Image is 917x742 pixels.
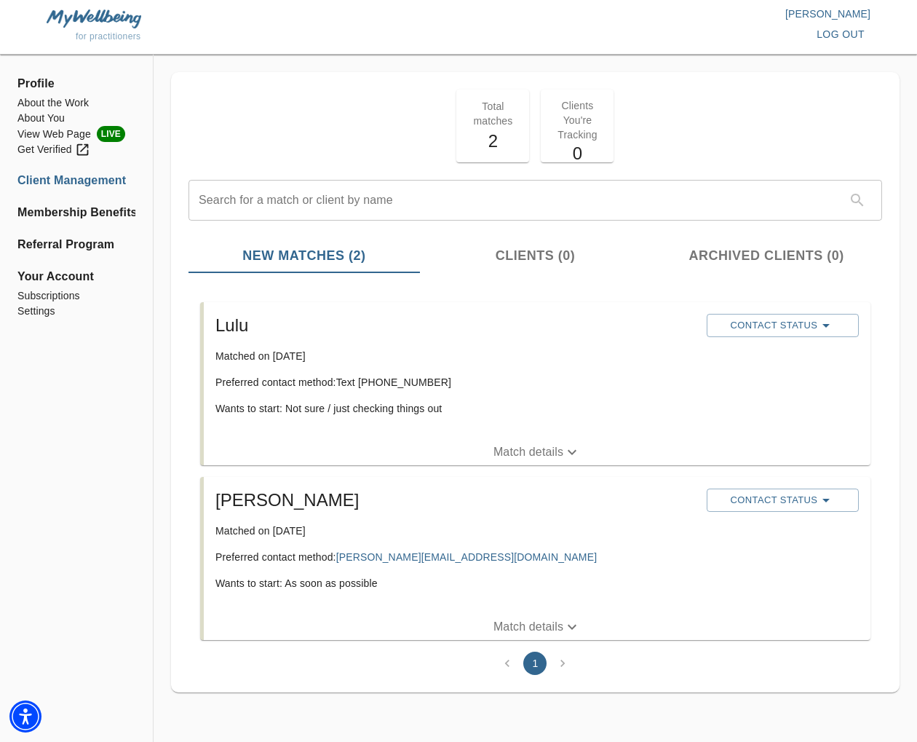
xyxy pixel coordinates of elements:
[465,99,520,128] p: Total matches
[817,25,865,44] span: log out
[17,204,135,221] a: Membership Benefits
[47,9,141,28] img: MyWellbeing
[465,130,520,153] h5: 2
[707,489,859,512] button: Contact Status
[9,700,41,733] div: Accessibility Menu
[204,614,870,640] button: Match details
[215,349,695,363] p: Matched on [DATE]
[197,246,411,266] span: New Matches (2)
[215,576,695,591] p: Wants to start: As soon as possible
[336,551,598,563] a: [PERSON_NAME][EMAIL_ADDRESS][DOMAIN_NAME]
[493,618,563,636] p: Match details
[17,111,135,126] a: About You
[215,524,695,538] p: Matched on [DATE]
[17,236,135,253] a: Referral Program
[215,550,695,564] p: Preferred contact method:
[707,314,859,337] button: Contact Status
[17,95,135,111] a: About the Work
[215,314,695,337] h5: Lulu
[17,142,135,157] a: Get Verified
[17,142,90,157] div: Get Verified
[549,142,605,165] h5: 0
[493,443,563,461] p: Match details
[17,304,135,319] a: Settings
[714,492,851,509] span: Contact Status
[659,246,873,266] span: Archived Clients (0)
[17,126,135,142] a: View Web PageLIVE
[17,288,135,304] a: Subscriptions
[97,126,125,142] span: LIVE
[215,375,695,390] p: Preferred contact method: Text [PHONE_NUMBER]
[429,246,643,266] span: Clients (0)
[17,268,135,285] span: Your Account
[493,652,576,675] nav: pagination navigation
[458,7,870,21] p: [PERSON_NAME]
[215,401,695,416] p: Wants to start: Not sure / just checking things out
[17,172,135,189] a: Client Management
[811,21,870,48] button: log out
[17,126,135,142] li: View Web Page
[204,439,870,465] button: Match details
[215,489,695,512] h5: [PERSON_NAME]
[523,652,547,675] button: page 1
[549,98,605,142] p: Clients You're Tracking
[714,317,851,334] span: Contact Status
[17,75,135,92] span: Profile
[76,31,141,42] span: for practitioners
